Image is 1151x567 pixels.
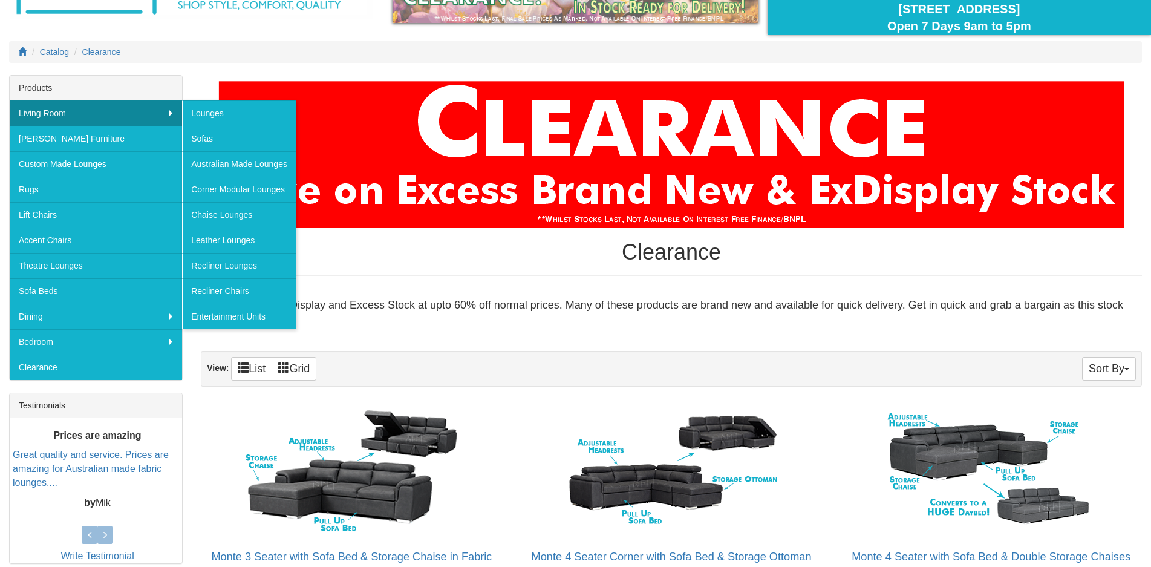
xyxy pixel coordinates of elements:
p: Mik [13,496,182,510]
a: Monte 4 Seater Corner with Sofa Bed & Storage Ottoman [532,551,812,563]
a: Living Room [10,100,182,126]
a: Monte 4 Seater with Sofa Bed & Double Storage Chaises [852,551,1130,563]
div: We are clearing Display and Excess Stock at upto 60% off normal prices. Many of these products ar... [201,288,1142,338]
a: Australian Made Lounges [182,151,296,177]
a: Accent Chairs [10,228,182,253]
a: Rugs [10,177,182,202]
a: Bedroom [10,329,182,355]
img: Monte 4 Seater with Sofa Bed & Double Storage Chaises [882,405,1100,539]
a: Entertainment Units [182,304,296,329]
strong: View: [207,363,229,373]
a: Monte 3 Seater with Sofa Bed & Storage Chaise in Fabric [211,551,492,563]
a: Clearance [82,47,121,57]
img: Clearance [218,81,1124,228]
a: Recliner Lounges [182,253,296,278]
a: Sofas [182,126,296,151]
a: List [231,357,272,381]
a: Write Testimonial [60,551,134,561]
a: Great quality and service. Prices are amazing for Australian made fabric lounges.... [13,450,169,488]
img: Monte 3 Seater with Sofa Bed & Storage Chaise in Fabric [243,405,460,539]
a: Lift Chairs [10,202,182,228]
a: Chaise Lounges [182,202,296,228]
a: Sofa Beds [10,278,182,304]
a: Recliner Chairs [182,278,296,304]
a: Catalog [40,47,69,57]
div: Testimonials [10,393,182,418]
a: Dining [10,304,182,329]
a: Clearance [10,355,182,380]
a: Lounges [182,100,296,126]
a: Grid [272,357,316,381]
a: Custom Made Lounges [10,151,182,177]
a: Theatre Lounges [10,253,182,278]
img: Monte 4 Seater Corner with Sofa Bed & Storage Ottoman [562,405,780,539]
button: Sort By [1082,357,1136,381]
div: Products [10,76,182,100]
a: Corner Modular Lounges [182,177,296,202]
b: Prices are amazing [54,430,142,441]
a: Leather Lounges [182,228,296,253]
a: [PERSON_NAME] Furniture [10,126,182,151]
b: by [84,497,96,508]
h1: Clearance [201,240,1142,264]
